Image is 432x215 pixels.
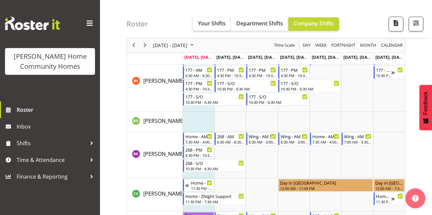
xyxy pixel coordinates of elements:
div: Home - ZNight Support [191,179,212,186]
a: [PERSON_NAME] [143,77,185,85]
button: Time Scale [273,41,296,50]
button: Previous [129,41,138,50]
div: Cheenee Vargas"s event - Home - ZNight Support Begin From Monday, October 6, 2025 at 11:30:00 PM ... [183,192,246,205]
div: Billie Sothern"s event - 177 - PM Begin From Thursday, October 9, 2025 at 4:30:00 PM GMT+13:00 En... [278,66,309,79]
div: 177 - PM [281,66,308,73]
span: Inbox [17,122,97,132]
div: Wing - AM Support 1 [249,133,276,140]
span: Time Scale [273,41,295,50]
div: Billie Sothern"s event - 177 - S/O Begin From Wednesday, October 8, 2025 at 10:30:00 PM GMT+13:00... [246,93,309,105]
div: 4:30 PM - 10:30 PM [281,73,308,78]
button: Fortnight [330,41,357,50]
span: Shifts [17,138,87,148]
td: Brijesh (BK) Kachhadiya resource [127,132,183,178]
button: Timeline Month [359,41,378,50]
div: Brijesh (BK) Kachhadiya"s event - 268 - PM Begin From Monday, October 6, 2025 at 4:30:00 PM GMT+1... [183,146,214,159]
span: [PERSON_NAME] (BK) [PERSON_NAME] [143,150,239,158]
img: Rosterit website logo [5,17,60,30]
div: 177 - PM [217,66,244,73]
span: [PERSON_NAME] [143,117,185,125]
button: Filter Shifts [409,17,423,31]
div: 10:30 PM - 6:30 AM [185,166,244,171]
td: Cheenee Vargas resource [127,178,183,211]
span: [PERSON_NAME] [143,77,185,84]
div: 177 - S/O [281,80,340,86]
div: Billie Sothern"s event - 177 - S/O Begin From Sunday, October 12, 2025 at 10:30:00 PM GMT+13:00 E... [374,66,405,79]
div: 6:30 AM - 8:30 AM [185,73,212,78]
span: Company Shifts [294,20,334,27]
div: Billie Sothern"s event - 177 - S/O Begin From Tuesday, October 7, 2025 at 10:30:00 PM GMT+13:00 E... [215,79,278,92]
div: Home - ZNight Support [376,193,391,199]
button: Your Shifts [193,17,231,31]
div: Home - AM Support 3 [185,133,212,140]
span: Your Shifts [198,20,226,27]
div: 10:30 PM - 6:30 AM [185,99,244,105]
button: Company Shifts [288,17,339,31]
div: 10:30 PM - 6:30 AM [281,86,340,91]
div: 11:30 PM - 7:30 AM [185,199,244,204]
div: 7:30 AM - 4:00 PM [185,139,212,145]
div: Billie Sothern"s event - 177 - S/O Begin From Thursday, October 9, 2025 at 10:30:00 PM GMT+13:00 ... [278,79,341,92]
div: Wing - AM Support 1 [281,133,308,140]
button: Timeline Day [302,41,312,50]
div: previous period [128,38,139,52]
div: 6:30 AM - 3:00 PM [281,139,308,145]
div: October 06 - 12, 2025 [151,38,198,52]
div: Cheenee Vargas"s event - Day In Lieu Begin From Thursday, October 9, 2025 at 12:00:00 AM GMT+13:0... [278,179,373,192]
div: 10:30 PM - 6:30 AM [217,86,276,91]
td: Billie Sothern resource [127,52,183,112]
div: 177 - S/O [185,93,244,100]
div: Billie Sothern"s event - 177 - PM Begin From Tuesday, October 7, 2025 at 4:30:00 PM GMT+13:00 End... [215,66,246,79]
span: [DATE], [DATE] [375,54,406,60]
div: 268 - PM [185,146,212,153]
span: [DATE], [DATE] [216,54,247,60]
div: 177 - AM [185,66,212,73]
div: 10:30 PM - 6:30 AM [249,99,308,105]
div: Day In [GEOGRAPHIC_DATA] [375,179,403,186]
div: 11:30 PM - 7:30 AM [376,199,391,204]
span: [PERSON_NAME] [143,190,185,197]
span: Roster [17,105,97,115]
div: 4:30 PM - 10:30 PM [217,73,244,78]
div: Billie Sothern"s event - 177 - PM Begin From Monday, October 6, 2025 at 4:30:00 PM GMT+13:00 Ends... [183,79,214,92]
span: [DATE], [DATE] [312,54,342,60]
button: Month [380,41,404,50]
div: 10:30 PM - 6:30 AM [376,73,391,78]
div: Billie Sothern"s event - 177 - PM Begin From Wednesday, October 8, 2025 at 4:30:00 PM GMT+13:00 E... [246,66,277,79]
div: Home - AM Support 3 [312,133,339,140]
div: 6:30 AM - 3:00 PM [249,139,276,145]
span: [DATE], [DATE] [280,54,310,60]
div: Wing - AM Support 2 [344,133,371,140]
div: next period [139,38,151,52]
a: [PERSON_NAME] [143,117,185,125]
div: 177 - S/O [376,66,391,73]
div: Home - ZNight Support [185,193,244,199]
div: [PERSON_NAME] Home Community Homes [12,51,88,71]
button: Next [141,41,150,50]
div: Billie Sothern"s event - 177 - S/O Begin From Monday, October 6, 2025 at 10:30:00 PM GMT+13:00 En... [183,93,246,105]
td: Billie-Rose Dunlop resource [127,112,183,132]
div: 177 - PM [249,66,276,73]
div: 11:30 PM - 7:30 AM [191,186,212,191]
div: Brijesh (BK) Kachhadiya"s event - 268 - S/O Begin From Monday, October 6, 2025 at 10:30:00 PM GMT... [183,159,246,172]
span: Finance & Reporting [17,172,87,182]
div: Cheenee Vargas"s event - Home - ZNight Support Begin From Sunday, October 5, 2025 at 11:30:00 PM ... [183,179,214,192]
span: Week [315,41,327,50]
a: [PERSON_NAME] (BK) [PERSON_NAME] [143,150,239,158]
span: Time & Attendance [17,155,87,165]
button: Timeline Week [314,41,328,50]
div: Cheenee Vargas"s event - Home - ZNight Support Begin From Sunday, October 12, 2025 at 11:30:00 PM... [374,192,405,205]
a: [PERSON_NAME] [143,190,185,198]
div: Brijesh (BK) Kachhadiya"s event - Wing - AM Support 1 Begin From Wednesday, October 8, 2025 at 6:... [246,133,277,145]
img: help-xxl-2.png [412,195,419,202]
div: Brijesh (BK) Kachhadiya"s event - Home - AM Support 3 Begin From Monday, October 6, 2025 at 7:30:... [183,133,214,145]
span: Fortnight [331,41,356,50]
span: [DATE], [DATE] [343,54,374,60]
div: 6:30 AM - 8:30 AM [217,139,244,145]
div: 177 - S/O [249,93,308,100]
span: [DATE], [DATE] [248,54,278,60]
div: 4:30 PM - 10:30 PM [185,153,212,158]
div: Brijesh (BK) Kachhadiya"s event - Home - AM Support 3 Begin From Friday, October 10, 2025 at 7:30... [310,133,341,145]
span: [DATE], [DATE] [184,54,215,60]
div: 268 - AM [217,133,244,140]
